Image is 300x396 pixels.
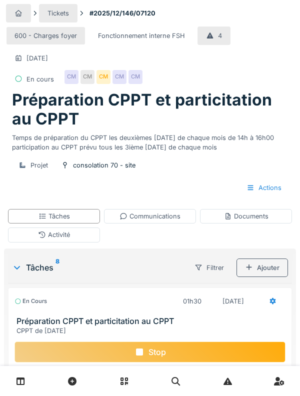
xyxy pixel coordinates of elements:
[12,90,288,129] h1: Préparation CPPT et particitation au CPPT
[222,296,244,306] div: [DATE]
[12,261,182,273] div: Tâches
[16,326,287,335] div: CPPT de [DATE]
[26,53,48,63] div: [DATE]
[14,31,77,40] div: 600 - Charges foyer
[96,70,110,84] div: CM
[186,258,232,277] div: Filtrer
[224,211,268,221] div: Documents
[112,70,126,84] div: CM
[73,160,135,170] div: consolation 70 - site
[98,31,185,40] div: Fonctionnement interne FSH
[14,297,47,305] div: En cours
[16,316,287,326] h3: Préparation CPPT et particitation au CPPT
[14,341,285,362] div: Stop
[238,178,290,197] div: Actions
[47,8,69,18] div: Tickets
[119,211,180,221] div: Communications
[30,160,48,170] div: Projet
[218,31,222,40] div: 4
[55,261,59,273] sup: 8
[12,129,288,152] div: Temps de préparation du CPPT les deuxièmes [DATE] de chaque mois de 14h à 16h00 participation au ...
[38,211,70,221] div: Tâches
[38,230,70,239] div: Activité
[80,70,94,84] div: CM
[236,258,288,277] div: Ajouter
[85,8,159,18] strong: #2025/12/146/07120
[64,70,78,84] div: CM
[128,70,142,84] div: CM
[26,74,54,84] div: En cours
[183,296,201,306] div: 01h30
